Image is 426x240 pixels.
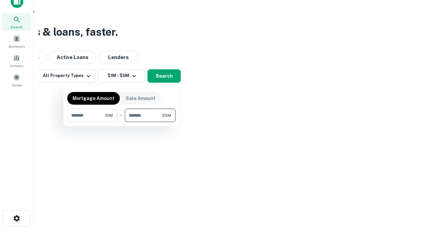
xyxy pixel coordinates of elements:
[105,112,113,118] span: $1M
[120,109,122,122] div: -
[393,187,426,219] iframe: Chat Widget
[126,95,155,102] p: Sale Amount
[73,95,114,102] p: Mortgage Amount
[162,112,171,118] span: $5M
